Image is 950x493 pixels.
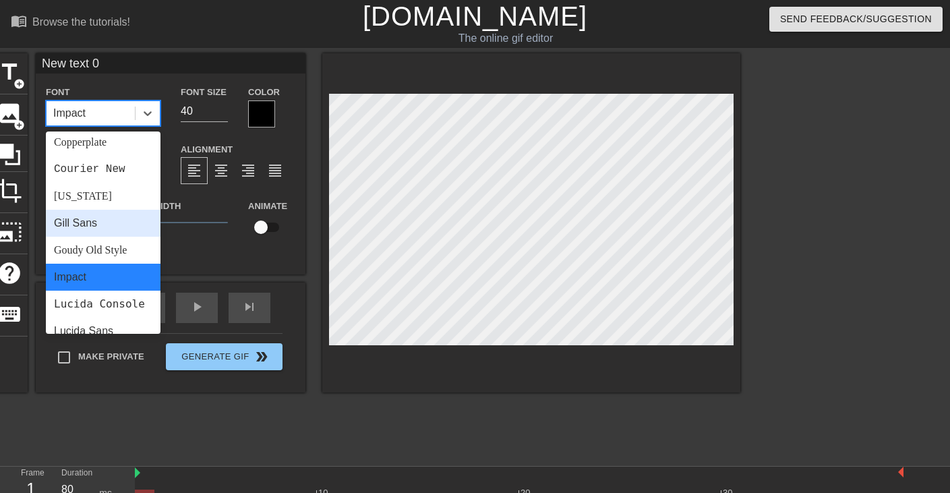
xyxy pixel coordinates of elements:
span: menu_book [11,13,27,29]
span: add_circle [13,78,25,90]
span: Make Private [78,350,144,364]
span: Send Feedback/Suggestion [780,11,932,28]
span: format_align_right [240,163,256,179]
div: Lucida Console [46,291,160,318]
span: format_align_justify [267,163,283,179]
label: Font Size [181,86,227,99]
div: Gill Sans [46,210,160,237]
span: skip_next [241,299,258,315]
div: Impact [46,264,160,291]
button: Generate Gif [166,343,283,370]
button: Send Feedback/Suggestion [769,7,943,32]
label: Alignment [181,143,233,156]
div: Courier New [46,156,160,183]
div: Copperplate [46,129,160,156]
img: bound-end.png [898,467,903,477]
div: [US_STATE] [46,183,160,210]
div: Impact [53,105,86,121]
span: add_circle [13,119,25,131]
div: Goudy Old Style [46,237,160,264]
label: Color [248,86,280,99]
span: format_align_left [186,163,202,179]
span: Generate Gif [171,349,277,365]
a: Browse the tutorials! [11,13,130,34]
label: Font [46,86,69,99]
span: play_arrow [189,299,205,315]
div: Browse the tutorials! [32,16,130,28]
span: format_align_center [213,163,229,179]
a: [DOMAIN_NAME] [363,1,587,31]
div: Lucida Sans Unicode [46,318,160,361]
label: Animate [248,200,287,213]
label: Duration [61,469,92,477]
div: The online gif editor [324,30,688,47]
span: double_arrow [254,349,270,365]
